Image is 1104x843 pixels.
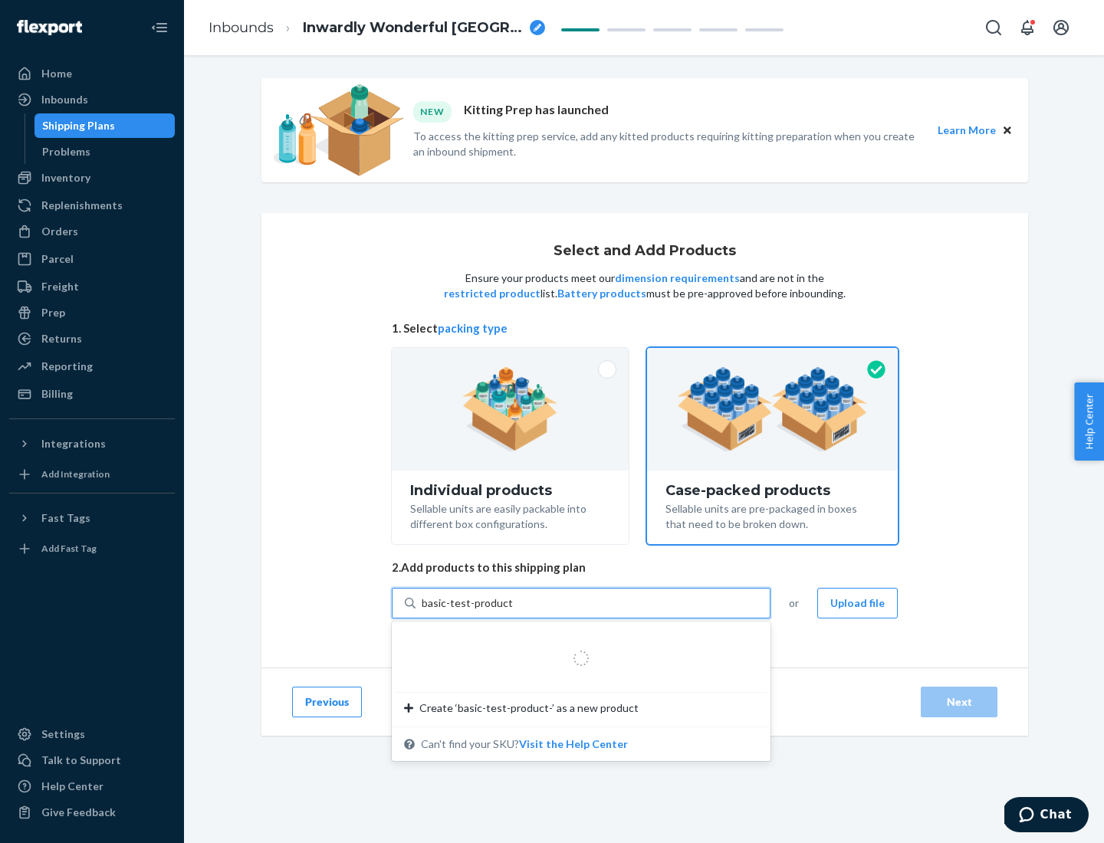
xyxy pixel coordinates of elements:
a: Billing [9,382,175,406]
div: Help Center [41,779,103,794]
img: individual-pack.facf35554cb0f1810c75b2bd6df2d64e.png [462,367,558,451]
a: Problems [34,139,176,164]
button: packing type [438,320,508,336]
div: Replenishments [41,198,123,213]
a: Replenishments [9,193,175,218]
div: Give Feedback [41,805,116,820]
a: Inbounds [9,87,175,112]
a: Inbounds [209,19,274,36]
a: Prep [9,300,175,325]
button: restricted product [444,286,540,301]
a: Parcel [9,247,175,271]
div: Individual products [410,483,610,498]
div: Talk to Support [41,753,121,768]
a: Reporting [9,354,175,379]
div: Add Fast Tag [41,542,97,555]
div: Freight [41,279,79,294]
div: Add Integration [41,467,110,481]
span: 2. Add products to this shipping plan [392,559,898,576]
div: Next [934,694,984,710]
div: Sellable units are pre-packaged in boxes that need to be broken down. [665,498,879,532]
div: Case-packed products [665,483,879,498]
a: Home [9,61,175,86]
a: Orders [9,219,175,244]
div: NEW [413,101,452,122]
button: Fast Tags [9,506,175,530]
div: Integrations [41,436,106,451]
div: Orders [41,224,78,239]
a: Settings [9,722,175,746]
p: Ensure your products meet our and are not in the list. must be pre-approved before inbounding. [442,271,847,301]
span: Create ‘basic-test-product-’ as a new product [419,700,639,716]
button: Help Center [1074,382,1104,461]
span: Inwardly Wonderful Newfoundland [303,18,524,38]
div: Shipping Plans [42,118,115,133]
button: Create ‘basic-test-product-’ as a new productCan't find your SKU? [519,736,628,752]
a: Add Fast Tag [9,536,175,561]
button: Give Feedback [9,800,175,825]
div: Inbounds [41,92,88,107]
div: Inventory [41,170,90,185]
button: Integrations [9,431,175,456]
button: Upload file [817,588,898,618]
button: Learn More [938,122,996,139]
a: Returns [9,326,175,351]
div: Parcel [41,251,74,267]
div: Fast Tags [41,510,90,526]
button: Battery products [557,286,646,301]
a: Add Integration [9,462,175,487]
div: Problems [42,144,90,159]
a: Help Center [9,774,175,799]
img: Flexport logo [17,20,82,35]
div: Returns [41,331,82,346]
span: or [789,595,799,611]
button: Open account menu [1046,12,1076,43]
div: Sellable units are easily packable into different box configurations. [410,498,610,532]
button: Close Navigation [144,12,175,43]
div: Home [41,66,72,81]
input: Create ‘basic-test-product-’ as a new productCan't find your SKU?Visit the Help Center [422,595,514,611]
a: Freight [9,274,175,299]
div: Settings [41,727,85,742]
button: Previous [292,687,362,717]
span: Can't find your SKU? [421,736,628,752]
div: Prep [41,305,65,320]
p: To access the kitting prep service, add any kitted products requiring kitting preparation when yo... [413,129,924,159]
span: 1. Select [392,320,898,336]
button: Open Search Box [978,12,1009,43]
a: Inventory [9,166,175,190]
ol: breadcrumbs [196,5,557,51]
button: Next [921,687,997,717]
div: Billing [41,386,73,402]
a: Shipping Plans [34,113,176,138]
div: Reporting [41,359,93,374]
iframe: Opens a widget where you can chat to one of our agents [1004,797,1089,835]
button: dimension requirements [615,271,740,286]
button: Close [999,122,1016,139]
button: Talk to Support [9,748,175,772]
button: Open notifications [1012,12,1043,43]
h1: Select and Add Products [554,244,736,259]
p: Kitting Prep has launched [464,101,609,122]
img: case-pack.59cecea509d18c883b923b81aeac6d0b.png [677,367,868,451]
